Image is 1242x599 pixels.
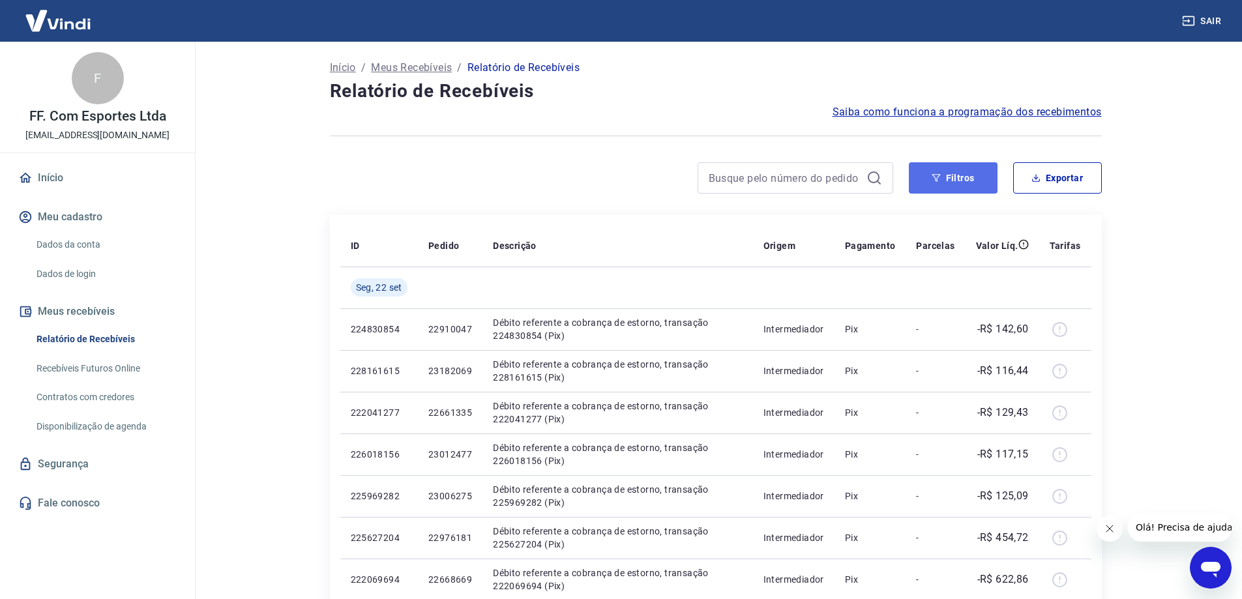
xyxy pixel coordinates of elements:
[31,355,179,382] a: Recebíveis Futuros Online
[493,316,743,342] p: Débito referente a cobrança de estorno, transação 224830854 (Pix)
[977,572,1029,587] p: -R$ 622,86
[763,323,824,336] p: Intermediador
[351,364,407,377] p: 228161615
[72,52,124,104] div: F
[330,78,1102,104] h4: Relatório de Recebíveis
[1190,547,1232,589] iframe: Botão para abrir a janela de mensagens
[763,531,824,544] p: Intermediador
[763,239,795,252] p: Origem
[763,406,824,419] p: Intermediador
[16,1,100,40] img: Vindi
[977,363,1029,379] p: -R$ 116,44
[916,448,954,461] p: -
[493,239,537,252] p: Descrição
[763,364,824,377] p: Intermediador
[845,364,896,377] p: Pix
[361,60,366,76] p: /
[845,489,896,503] p: Pix
[977,530,1029,546] p: -R$ 454,72
[351,239,360,252] p: ID
[428,364,472,377] p: 23182069
[916,406,954,419] p: -
[977,446,1029,462] p: -R$ 117,15
[1128,513,1232,542] iframe: Mensagem da empresa
[1013,162,1102,194] button: Exportar
[845,406,896,419] p: Pix
[351,406,407,419] p: 222041277
[1050,239,1081,252] p: Tarifas
[25,128,170,142] p: [EMAIL_ADDRESS][DOMAIN_NAME]
[845,531,896,544] p: Pix
[493,400,743,426] p: Débito referente a cobrança de estorno, transação 222041277 (Pix)
[16,297,179,326] button: Meus recebíveis
[493,483,743,509] p: Débito referente a cobrança de estorno, transação 225969282 (Pix)
[845,239,896,252] p: Pagamento
[330,60,356,76] a: Início
[909,162,998,194] button: Filtros
[833,104,1102,120] a: Saiba como funciona a programação dos recebimentos
[977,321,1029,337] p: -R$ 142,60
[977,405,1029,420] p: -R$ 129,43
[709,168,861,188] input: Busque pelo número do pedido
[916,239,954,252] p: Parcelas
[845,323,896,336] p: Pix
[845,448,896,461] p: Pix
[8,9,110,20] span: Olá! Precisa de ajuda?
[428,573,472,586] p: 22668669
[351,573,407,586] p: 222069694
[976,239,1018,252] p: Valor Líq.
[371,60,452,76] a: Meus Recebíveis
[493,525,743,551] p: Débito referente a cobrança de estorno, transação 225627204 (Pix)
[467,60,580,76] p: Relatório de Recebíveis
[493,566,743,592] p: Débito referente a cobrança de estorno, transação 222069694 (Pix)
[428,489,472,503] p: 23006275
[428,531,472,544] p: 22976181
[845,573,896,586] p: Pix
[31,413,179,440] a: Disponibilização de agenda
[31,231,179,258] a: Dados da conta
[351,448,407,461] p: 226018156
[916,364,954,377] p: -
[457,60,462,76] p: /
[31,384,179,411] a: Contratos com credores
[977,488,1029,504] p: -R$ 125,09
[351,323,407,336] p: 224830854
[351,531,407,544] p: 225627204
[31,261,179,287] a: Dados de login
[763,448,824,461] p: Intermediador
[1179,9,1226,33] button: Sair
[351,489,407,503] p: 225969282
[16,203,179,231] button: Meu cadastro
[31,326,179,353] a: Relatório de Recebíveis
[916,531,954,544] p: -
[16,450,179,478] a: Segurança
[29,110,166,123] p: FF. Com Esportes Ltda
[428,448,472,461] p: 23012477
[916,573,954,586] p: -
[428,323,472,336] p: 22910047
[763,573,824,586] p: Intermediador
[916,323,954,336] p: -
[493,441,743,467] p: Débito referente a cobrança de estorno, transação 226018156 (Pix)
[763,489,824,503] p: Intermediador
[916,489,954,503] p: -
[428,239,459,252] p: Pedido
[356,281,402,294] span: Seg, 22 set
[493,358,743,384] p: Débito referente a cobrança de estorno, transação 228161615 (Pix)
[16,489,179,518] a: Fale conosco
[1097,516,1123,542] iframe: Fechar mensagem
[428,406,472,419] p: 22661335
[16,164,179,192] a: Início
